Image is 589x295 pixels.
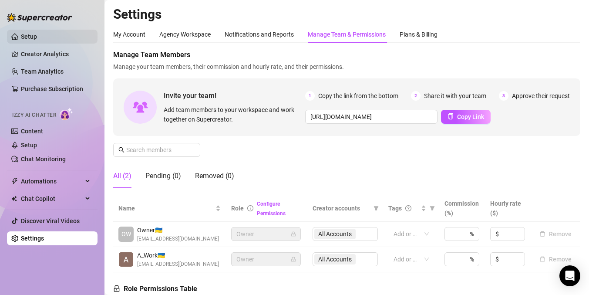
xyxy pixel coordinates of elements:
[118,203,214,213] span: Name
[430,206,435,211] span: filter
[113,30,145,39] div: My Account
[113,50,580,60] span: Manage Team Members
[21,142,37,149] a: Setup
[291,231,296,237] span: lock
[485,195,531,222] th: Hourly rate ($)
[21,156,66,163] a: Chat Monitoring
[512,91,570,101] span: Approve their request
[428,202,437,215] span: filter
[159,30,211,39] div: Agency Workspace
[257,201,286,217] a: Configure Permissions
[499,91,508,101] span: 3
[21,47,91,61] a: Creator Analytics
[231,205,244,212] span: Role
[137,260,219,268] span: [EMAIL_ADDRESS][DOMAIN_NAME]
[247,205,253,211] span: info-circle
[388,203,402,213] span: Tags
[313,203,370,213] span: Creator accounts
[225,30,294,39] div: Notifications and Reports
[374,206,379,211] span: filter
[536,229,575,239] button: Remove
[305,91,315,101] span: 1
[536,254,575,264] button: Remove
[400,30,438,39] div: Plans & Billing
[11,196,17,202] img: Chat Copilot
[21,33,37,40] a: Setup
[448,113,454,119] span: copy
[441,110,491,124] button: Copy Link
[164,105,302,124] span: Add team members to your workspace and work together on Supercreator.
[113,171,131,181] div: All (2)
[318,91,398,101] span: Copy the link from the bottom
[7,13,72,22] img: logo-BBDzfeDw.svg
[137,225,219,235] span: Owner 🇺🇦
[60,108,73,120] img: AI Chatter
[21,85,83,92] a: Purchase Subscription
[12,111,56,119] span: Izzy AI Chatter
[236,253,296,266] span: Owner
[145,171,181,181] div: Pending (0)
[113,195,226,222] th: Name
[439,195,485,222] th: Commission (%)
[236,227,296,241] span: Owner
[21,192,83,206] span: Chat Copilot
[118,147,125,153] span: search
[424,91,486,101] span: Share it with your team
[137,251,219,260] span: A_Work 🇺🇦
[21,68,64,75] a: Team Analytics
[137,235,219,243] span: [EMAIL_ADDRESS][DOMAIN_NAME]
[164,90,305,101] span: Invite your team!
[21,128,43,135] a: Content
[126,145,188,155] input: Search members
[113,284,197,294] h5: Role Permissions Table
[113,62,580,71] span: Manage your team members, their commission and hourly rate, and their permissions.
[559,265,580,286] div: Open Intercom Messenger
[119,252,133,267] img: A_Work
[405,205,411,211] span: question-circle
[195,171,234,181] div: Removed (0)
[21,235,44,242] a: Settings
[21,217,80,224] a: Discover Viral Videos
[372,202,380,215] span: filter
[113,285,120,292] span: lock
[11,178,18,185] span: thunderbolt
[121,229,131,239] span: OW
[113,6,580,23] h2: Settings
[291,257,296,262] span: lock
[457,113,484,120] span: Copy Link
[308,30,386,39] div: Manage Team & Permissions
[21,174,83,188] span: Automations
[411,91,421,101] span: 2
